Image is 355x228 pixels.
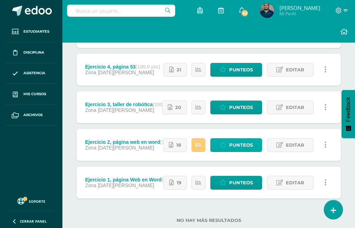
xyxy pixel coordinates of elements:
[177,63,181,76] span: 21
[210,63,262,77] a: Punteos
[85,64,160,70] div: Ejercicio 4, página 53
[175,101,181,114] span: 20
[9,196,54,206] a: Soporte
[85,139,185,145] div: Ejercicio 2, página web en word
[20,219,47,224] span: Cerrar panel
[85,107,96,113] span: Zona
[23,50,44,55] span: Disciplina
[23,70,45,76] span: Asistencia
[98,107,154,113] span: [DATE][PERSON_NAME]
[85,183,96,188] span: Zona
[6,21,57,42] a: Estudiantes
[279,4,320,11] span: [PERSON_NAME]
[229,176,253,189] span: Punteos
[210,176,262,190] a: Punteos
[29,199,45,204] span: Soporte
[345,97,351,122] span: Feedback
[23,91,46,97] span: Mis cursos
[210,101,262,114] a: Punteos
[286,63,304,76] span: Editar
[286,176,304,189] span: Editar
[98,183,154,188] span: [DATE][PERSON_NAME]
[85,145,96,151] span: Zona
[6,63,57,84] a: Asistencia
[260,4,274,18] img: d8373e4dfd60305494891825aa241832.png
[135,64,160,70] strong: (100.0 pts)
[229,63,253,76] span: Punteos
[210,138,262,152] a: Punteos
[98,70,154,75] span: [DATE][PERSON_NAME]
[6,42,57,63] a: Disciplina
[229,139,253,152] span: Punteos
[286,139,304,152] span: Editar
[176,139,181,152] span: 18
[6,84,57,105] a: Mis cursos
[85,102,177,107] div: Ejercicio 3, taller de robótica
[85,177,186,183] div: Ejercicio 1, página Web en Word
[67,5,175,17] input: Busca un usuario...
[163,138,187,152] a: 18
[85,70,96,75] span: Zona
[229,101,253,114] span: Punteos
[279,11,320,17] span: Mi Perfil
[241,9,249,17] span: 42
[77,218,341,223] label: No hay más resultados
[6,105,57,126] a: Archivos
[162,101,187,114] a: 20
[163,63,187,77] a: 21
[177,176,181,189] span: 19
[98,145,154,151] span: [DATE][PERSON_NAME]
[163,176,187,190] a: 19
[23,112,43,118] span: Archivos
[286,101,304,114] span: Editar
[342,90,355,138] button: Feedback - Mostrar encuesta
[23,29,49,34] span: Estudiantes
